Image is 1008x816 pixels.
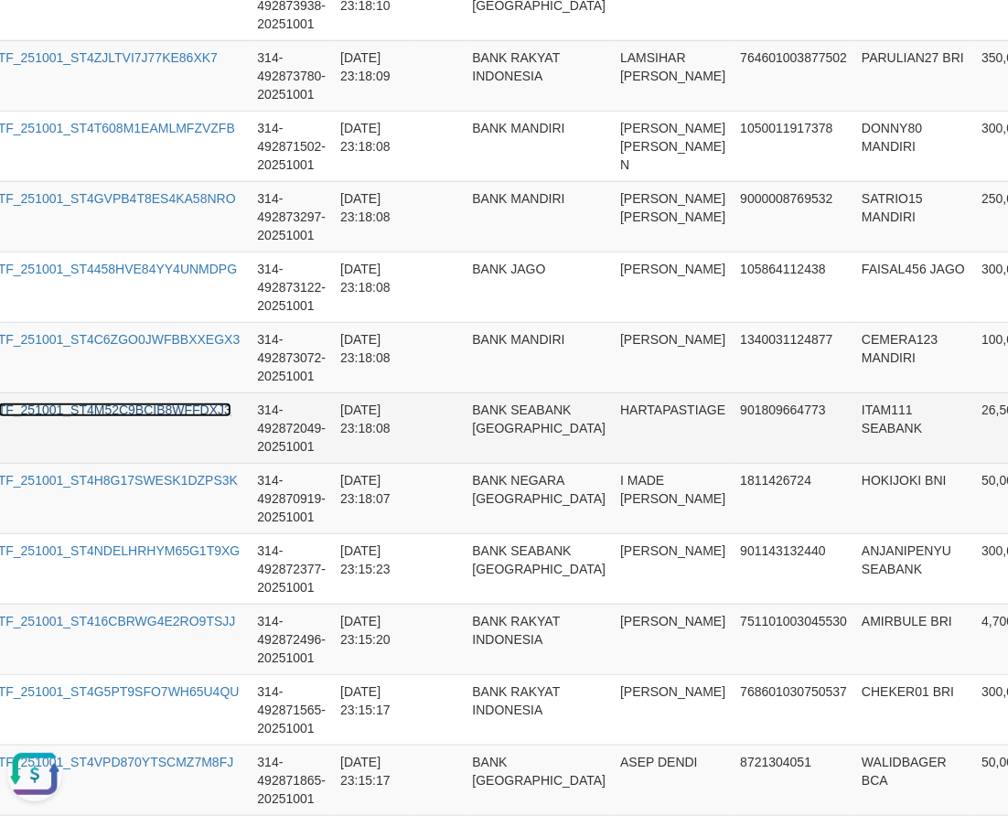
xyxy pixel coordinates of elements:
[465,322,613,392] td: BANK MANDIRI
[465,463,613,533] td: BANK NEGARA [GEOGRAPHIC_DATA]
[733,322,854,392] td: 1340031124877
[854,533,974,604] td: ANJANIPENYU SEABANK
[613,674,733,745] td: [PERSON_NAME]
[733,674,854,745] td: 768601030750537
[465,181,613,252] td: BANK MANDIRI
[250,111,333,181] td: 314-492871502-20251001
[613,392,733,463] td: HARTAPASTIAGE
[854,392,974,463] td: ITAM111 SEABANK
[733,181,854,252] td: 9000008769532
[613,533,733,604] td: [PERSON_NAME]
[465,40,613,111] td: BANK RAKYAT INDONESIA
[465,392,613,463] td: BANK SEABANK [GEOGRAPHIC_DATA]
[854,181,974,252] td: SATRIO15 MANDIRI
[333,181,415,252] td: [DATE] 23:18:08
[250,745,333,815] td: 314-492871865-20251001
[333,674,415,745] td: [DATE] 23:15:17
[854,252,974,322] td: FAISAL456 JAGO
[250,40,333,111] td: 314-492873780-20251001
[333,604,415,674] td: [DATE] 23:15:20
[7,7,62,62] button: Open LiveChat chat widget
[733,111,854,181] td: 1050011917378
[333,252,415,322] td: [DATE] 23:18:08
[613,745,733,815] td: ASEP DENDI
[613,252,733,322] td: [PERSON_NAME]
[613,40,733,111] td: LAMSIHAR [PERSON_NAME]
[613,604,733,674] td: [PERSON_NAME]
[854,463,974,533] td: HOKIJOKI BNI
[250,252,333,322] td: 314-492873122-20251001
[613,181,733,252] td: [PERSON_NAME] [PERSON_NAME]
[854,674,974,745] td: CHEKER01 BRI
[733,392,854,463] td: 901809664773
[613,322,733,392] td: [PERSON_NAME]
[333,392,415,463] td: [DATE] 23:18:08
[465,252,613,322] td: BANK JAGO
[733,745,854,815] td: 8721304051
[733,604,854,674] td: 751101003045530
[733,252,854,322] td: 105864112438
[465,111,613,181] td: BANK MANDIRI
[465,745,613,815] td: BANK [GEOGRAPHIC_DATA]
[465,604,613,674] td: BANK RAKYAT INDONESIA
[333,533,415,604] td: [DATE] 23:15:23
[250,392,333,463] td: 314-492872049-20251001
[465,674,613,745] td: BANK RAKYAT INDONESIA
[733,533,854,604] td: 901143132440
[333,745,415,815] td: [DATE] 23:15:17
[613,463,733,533] td: I MADE [PERSON_NAME]
[333,111,415,181] td: [DATE] 23:18:08
[250,463,333,533] td: 314-492870919-20251001
[733,463,854,533] td: 1811426724
[733,40,854,111] td: 764601003877502
[854,322,974,392] td: CEMERA123 MANDIRI
[613,111,733,181] td: [PERSON_NAME] [PERSON_NAME] N
[250,604,333,674] td: 314-492872496-20251001
[854,40,974,111] td: PARULIAN27 BRI
[250,181,333,252] td: 314-492873297-20251001
[333,40,415,111] td: [DATE] 23:18:09
[250,533,333,604] td: 314-492872377-20251001
[250,674,333,745] td: 314-492871565-20251001
[854,604,974,674] td: AMIRBULE BRI
[465,533,613,604] td: BANK SEABANK [GEOGRAPHIC_DATA]
[333,463,415,533] td: [DATE] 23:18:07
[333,322,415,392] td: [DATE] 23:18:08
[250,322,333,392] td: 314-492873072-20251001
[854,745,974,815] td: WALIDBAGER BCA
[854,111,974,181] td: DONNY80 MANDIRI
